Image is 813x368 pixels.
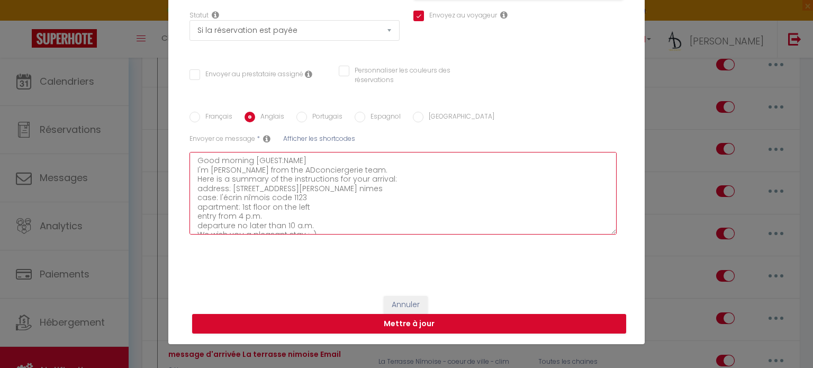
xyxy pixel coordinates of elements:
i: Sms [263,134,270,143]
button: Mettre à jour [192,314,626,334]
label: Portugais [307,112,342,123]
i: Send to guest [500,11,508,19]
label: Envoyer ce message [189,134,255,144]
button: Annuler [384,296,428,314]
button: Ouvrir le widget de chat LiveChat [8,4,40,36]
label: Anglais [255,112,284,123]
i: Booking status [212,11,219,19]
span: Afficher les shortcodes [283,134,355,143]
iframe: Chat [768,320,805,360]
label: [GEOGRAPHIC_DATA] [423,112,494,123]
label: Français [200,112,232,123]
label: Statut [189,11,209,21]
label: Espagnol [365,112,401,123]
i: Envoyer au prestataire si il est assigné [305,70,312,78]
